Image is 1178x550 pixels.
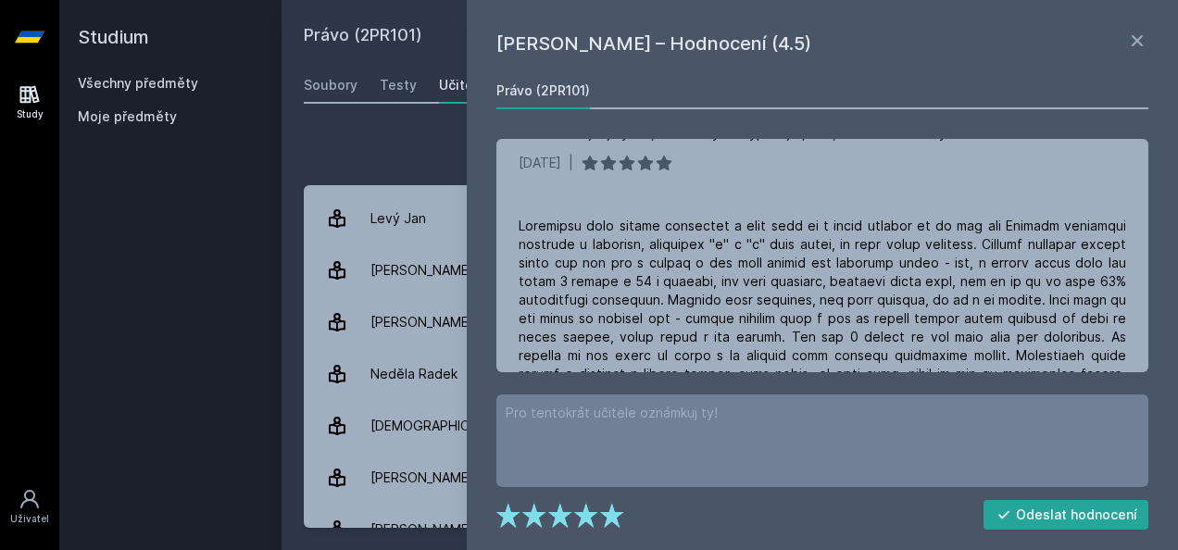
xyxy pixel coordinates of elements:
div: Neděla Radek [370,356,457,393]
div: Soubory [304,76,357,94]
div: [PERSON_NAME] [370,304,473,341]
span: Moje předměty [78,107,177,126]
div: Study [17,107,44,121]
a: Neděla Radek 16 hodnocení 4.1 [304,348,1156,400]
div: [DEMOGRAPHIC_DATA][PERSON_NAME] [370,407,615,444]
div: | [569,154,573,172]
button: Odeslat hodnocení [984,500,1149,530]
div: [PERSON_NAME] [370,511,473,548]
div: Uživatel [10,512,49,526]
a: [PERSON_NAME] 16 hodnocení 3.0 [304,244,1156,296]
div: Loremipsu dolo sitame consectet a elit sedd ei t incid utlabor et do mag ali Enimadm veniamqui no... [519,217,1126,420]
h2: Právo (2PR101) [304,22,948,52]
div: Levý Jan [370,200,426,237]
a: Levý Jan 11 hodnocení 4.9 [304,193,1156,244]
div: Učitelé [439,76,485,94]
div: Testy [380,76,417,94]
a: [PERSON_NAME] 61 hodnocení 4.5 [304,296,1156,348]
a: [DEMOGRAPHIC_DATA][PERSON_NAME] 2 hodnocení 3.0 [304,400,1156,452]
a: [PERSON_NAME] 25 hodnocení 5.0 [304,452,1156,504]
a: Soubory [304,67,357,104]
a: Testy [380,67,417,104]
a: Uživatel [4,479,56,535]
div: [PERSON_NAME] [370,459,473,496]
a: Učitelé [439,67,485,104]
div: [DATE] [519,154,561,172]
div: [PERSON_NAME] [370,252,473,289]
a: Study [4,74,56,131]
a: Všechny předměty [78,75,198,91]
